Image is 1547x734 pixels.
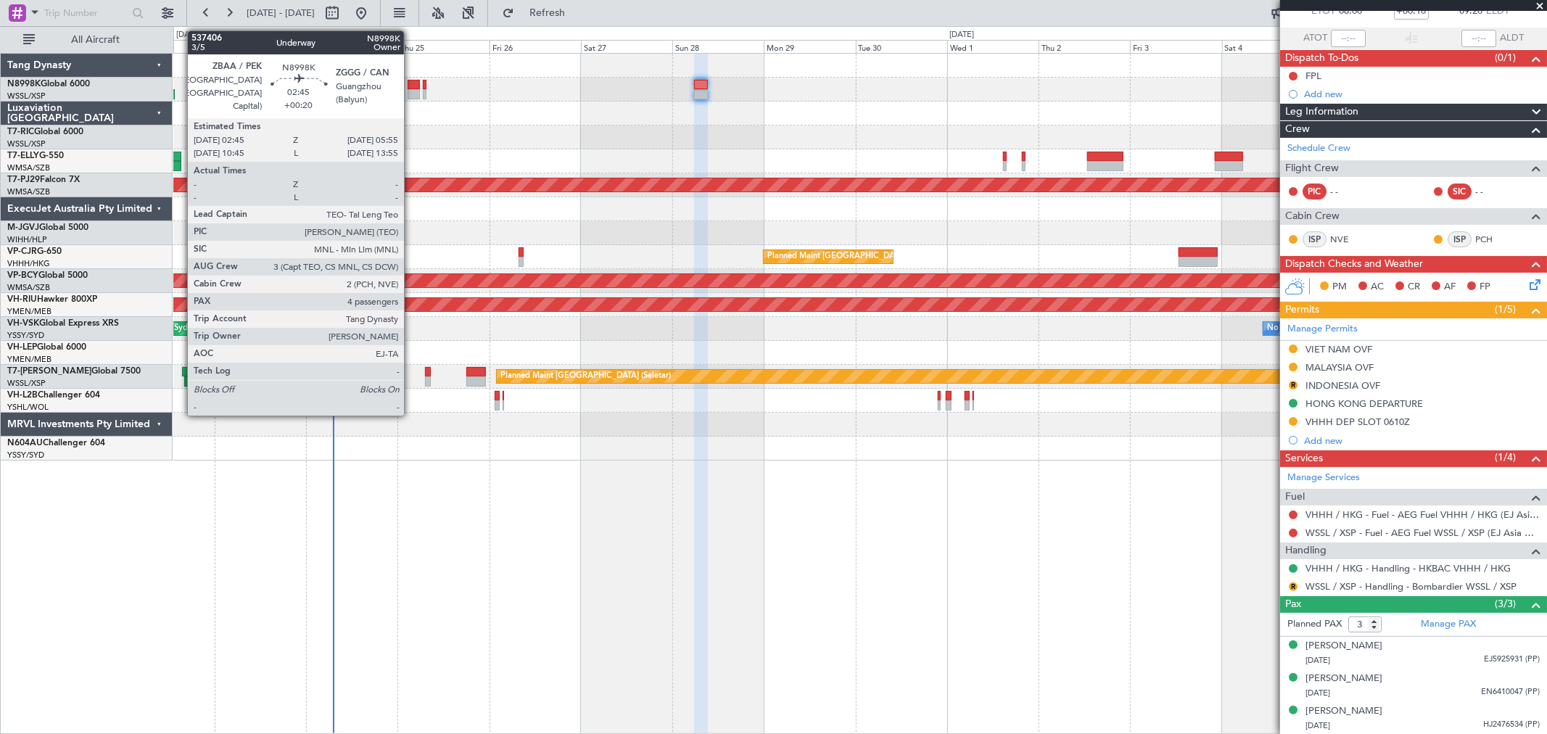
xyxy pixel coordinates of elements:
[500,366,671,387] div: Planned Maint [GEOGRAPHIC_DATA] (Seletar)
[7,343,37,352] span: VH-LEP
[7,450,44,461] a: YSSY/SYD
[1304,88,1540,100] div: Add new
[1305,379,1380,392] div: INDONESIA OVF
[1285,450,1323,467] span: Services
[7,439,105,448] a: N604AUChallenger 604
[1448,231,1472,247] div: ISP
[7,128,34,136] span: T7-RIC
[237,366,400,387] div: AOG Maint London ([GEOGRAPHIC_DATA])
[947,40,1039,53] div: Wed 1
[1285,596,1301,613] span: Pax
[1285,302,1319,318] span: Permits
[7,176,80,184] a: T7-PJ29Falcon 7X
[517,8,578,18] span: Refresh
[856,40,947,53] div: Tue 30
[1304,434,1540,447] div: Add new
[1444,280,1456,294] span: AF
[1305,688,1330,698] span: [DATE]
[119,318,287,339] div: Planned Maint Sydney ([PERSON_NAME] Intl)
[1495,450,1516,465] span: (1/4)
[7,186,50,197] a: WMSA/SZB
[7,367,91,376] span: T7-[PERSON_NAME]
[1285,121,1310,138] span: Crew
[7,391,100,400] a: VH-L2BChallenger 604
[1421,617,1476,632] a: Manage PAX
[7,176,40,184] span: T7-PJ29
[1332,280,1347,294] span: PM
[1448,183,1472,199] div: SIC
[764,40,855,53] div: Mon 29
[1285,208,1340,225] span: Cabin Crew
[1480,280,1490,294] span: FP
[7,128,83,136] a: T7-RICGlobal 6000
[1287,617,1342,632] label: Planned PAX
[1305,580,1517,593] a: WSSL / XSP - Handling - Bombardier WSSL / XSP
[7,271,38,280] span: VP-BCY
[1305,704,1382,719] div: [PERSON_NAME]
[1305,639,1382,653] div: [PERSON_NAME]
[1483,719,1540,731] span: HJ2476534 (PP)
[397,40,489,53] div: Thu 25
[1039,40,1130,53] div: Thu 2
[1287,471,1360,485] a: Manage Services
[1130,40,1221,53] div: Fri 3
[1287,322,1358,337] a: Manage Permits
[1305,416,1410,428] div: VHHH DEP SLOT 0610Z
[1289,381,1298,389] button: R
[495,1,582,25] button: Refresh
[7,247,62,256] a: VP-CJRG-650
[7,139,46,149] a: WSSL/XSP
[7,152,39,160] span: T7-ELLY
[7,282,50,293] a: WMSA/SZB
[7,295,37,304] span: VH-RIU
[1339,4,1362,19] span: 06:00
[1459,4,1482,19] span: 09:20
[1289,582,1298,591] button: R
[1285,104,1358,120] span: Leg Information
[7,391,38,400] span: VH-L2B
[7,223,88,232] a: M-JGVJGlobal 5000
[1305,343,1372,355] div: VIET NAM OVF
[7,162,50,173] a: WMSA/SZB
[1305,361,1374,374] div: MALAYSIA OVF
[1305,720,1330,731] span: [DATE]
[7,258,50,269] a: VHHH/HKG
[7,271,88,280] a: VP-BCYGlobal 5000
[1330,233,1363,246] a: NVE
[7,91,46,102] a: WSSL/XSP
[1475,185,1508,198] div: - -
[949,29,974,41] div: [DATE]
[7,354,51,365] a: YMEN/MEB
[7,80,90,88] a: N8998KGlobal 6000
[1481,686,1540,698] span: EN6410047 (PP)
[1285,50,1358,67] span: Dispatch To-Dos
[1495,302,1516,317] span: (1/5)
[1495,50,1516,65] span: (0/1)
[7,319,119,328] a: VH-VSKGlobal Express XRS
[1222,40,1313,53] div: Sat 4
[1287,141,1350,156] a: Schedule Crew
[1285,256,1423,273] span: Dispatch Checks and Weather
[1408,280,1420,294] span: CR
[1500,31,1524,46] span: ALDT
[672,40,764,53] div: Sun 28
[1305,527,1540,539] a: WSSL / XSP - Fuel - AEG Fuel WSSL / XSP (EJ Asia Only)
[16,28,157,51] button: All Aircraft
[7,306,51,317] a: YMEN/MEB
[1331,30,1366,47] input: --:--
[1305,508,1540,521] a: VHHH / HKG - Fuel - AEG Fuel VHHH / HKG (EJ Asia Only)
[7,247,37,256] span: VP-CJR
[1267,318,1300,339] div: No Crew
[7,223,39,232] span: M-JGVJ
[7,152,64,160] a: T7-ELLYG-550
[247,7,315,20] span: [DATE] - [DATE]
[1305,397,1423,410] div: HONG KONG DEPARTURE
[7,343,86,352] a: VH-LEPGlobal 6000
[1475,233,1508,246] a: PCH
[176,29,201,41] div: [DATE]
[215,40,306,53] div: Tue 23
[767,246,1010,268] div: Planned Maint [GEOGRAPHIC_DATA] ([GEOGRAPHIC_DATA] Intl)
[1305,655,1330,666] span: [DATE]
[1285,160,1339,177] span: Flight Crew
[1371,280,1384,294] span: AC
